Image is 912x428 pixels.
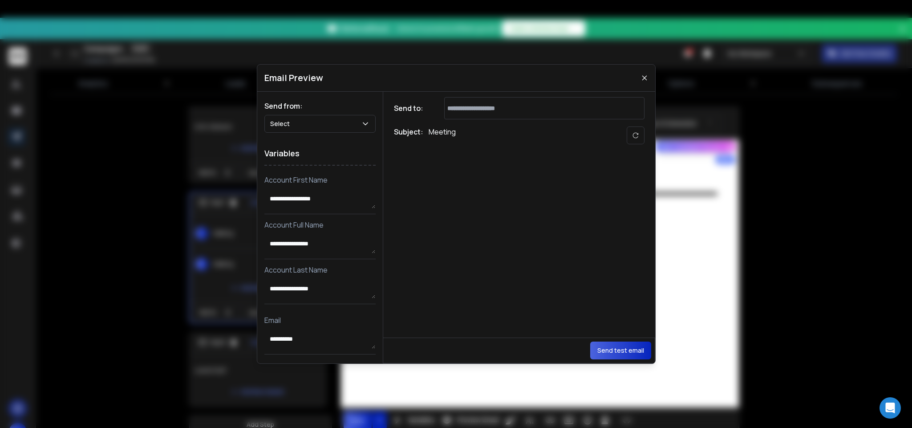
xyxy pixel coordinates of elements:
[429,126,456,144] p: Meeting
[590,342,651,359] button: Send test email
[264,72,323,84] h1: Email Preview
[270,119,293,128] p: Select
[264,220,376,230] p: Account Full Name
[264,142,376,166] h1: Variables
[264,101,376,111] h1: Send from:
[394,126,423,144] h1: Subject:
[264,175,376,185] p: Account First Name
[264,315,376,326] p: Email
[394,103,430,114] h1: Send to:
[264,265,376,275] p: Account Last Name
[880,397,901,419] div: Open Intercom Messenger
